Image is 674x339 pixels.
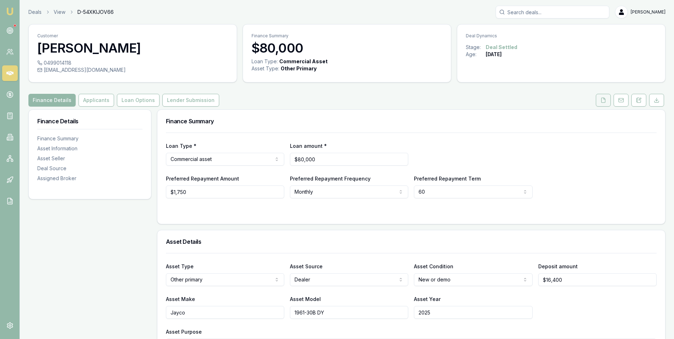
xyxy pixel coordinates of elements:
[162,94,219,107] button: Lender Submission
[28,94,77,107] a: Finance Details
[290,153,408,166] input: $
[166,263,194,269] label: Asset Type
[28,9,42,16] a: Deals
[37,66,228,74] div: [EMAIL_ADDRESS][DOMAIN_NAME]
[37,155,142,162] div: Asset Seller
[166,143,196,149] label: Loan Type *
[466,44,486,51] div: Stage:
[77,9,114,16] span: D-54XKIJOV66
[279,58,328,65] div: Commercial Asset
[37,145,142,152] div: Asset Information
[166,185,284,198] input: $
[290,176,371,182] label: Preferred Repayment Frequency
[290,296,321,302] label: Asset Model
[28,9,114,16] nav: breadcrumb
[414,296,441,302] label: Asset Year
[37,175,142,182] div: Assigned Broker
[115,94,161,107] a: Loan Options
[166,329,202,335] label: Asset Purpose
[54,9,65,16] a: View
[252,58,278,65] div: Loan Type:
[161,94,221,107] a: Lender Submission
[631,9,665,15] span: [PERSON_NAME]
[79,94,114,107] button: Applicants
[77,94,115,107] a: Applicants
[466,33,657,39] p: Deal Dynamics
[37,135,142,142] div: Finance Summary
[166,118,657,124] h3: Finance Summary
[28,94,76,107] button: Finance Details
[281,65,317,72] div: Other Primary
[6,7,14,16] img: emu-icon-u.png
[37,33,228,39] p: Customer
[290,143,327,149] label: Loan amount *
[538,263,578,269] label: Deposit amount
[252,41,442,55] h3: $80,000
[252,33,442,39] p: Finance Summary
[538,273,657,286] input: $
[290,263,323,269] label: Asset Source
[414,263,453,269] label: Asset Condition
[414,176,481,182] label: Preferred Repayment Term
[166,296,195,302] label: Asset Make
[37,165,142,172] div: Deal Source
[37,118,142,124] h3: Finance Details
[37,59,228,66] div: 0499014118
[486,51,502,58] div: [DATE]
[486,44,517,51] div: Deal Settled
[496,6,609,18] input: Search deals
[252,65,279,72] div: Asset Type :
[117,94,160,107] button: Loan Options
[37,41,228,55] h3: [PERSON_NAME]
[166,176,239,182] label: Preferred Repayment Amount
[166,239,657,244] h3: Asset Details
[466,51,486,58] div: Age:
